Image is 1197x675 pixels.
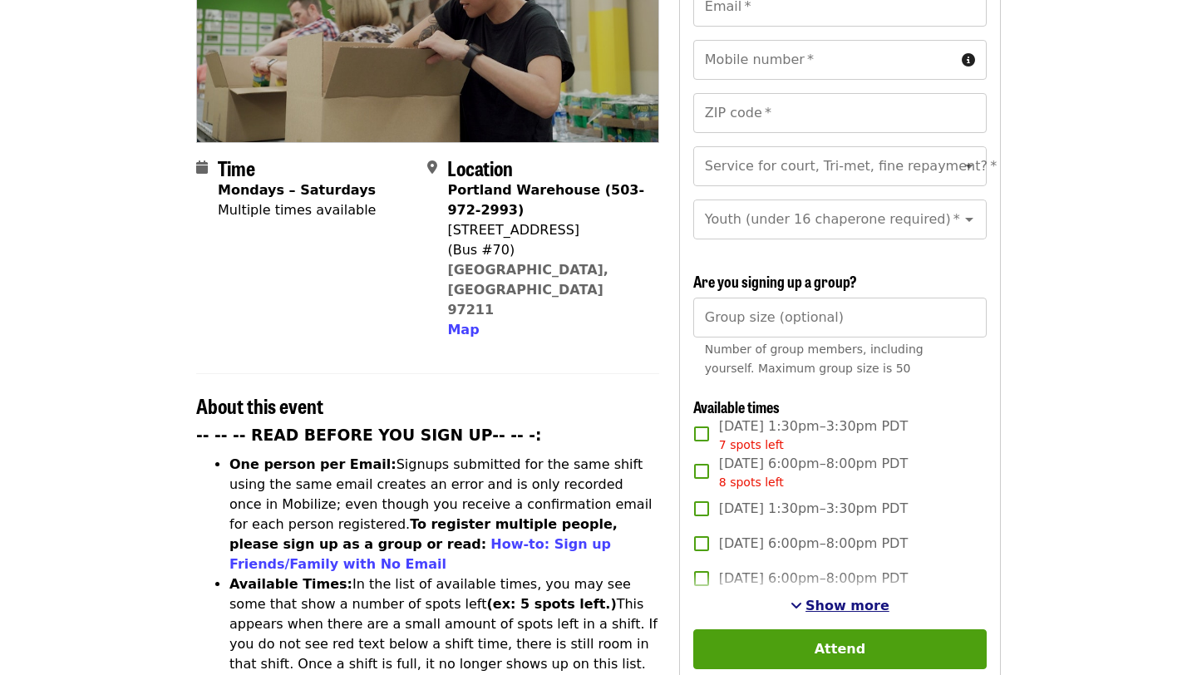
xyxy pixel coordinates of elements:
[229,456,397,472] strong: One person per Email:
[229,516,618,552] strong: To register multiple people, please sign up as a group or read:
[719,475,784,489] span: 8 spots left
[719,454,908,491] span: [DATE] 6:00pm–8:00pm PDT
[196,391,323,420] span: About this event
[196,426,542,444] strong: -- -- -- READ BEFORE YOU SIGN UP-- -- -:
[693,298,987,337] input: [object Object]
[958,208,981,231] button: Open
[447,153,513,182] span: Location
[447,182,644,218] strong: Portland Warehouse (503-972-2993)
[447,240,645,260] div: (Bus #70)
[229,536,611,572] a: How-to: Sign up Friends/Family with No Email
[719,416,908,454] span: [DATE] 1:30pm–3:30pm PDT
[719,438,784,451] span: 7 spots left
[693,629,987,669] button: Attend
[218,182,376,198] strong: Mondays – Saturdays
[693,93,987,133] input: ZIP code
[229,455,659,574] li: Signups submitted for the same shift using the same email creates an error and is only recorded o...
[486,596,616,612] strong: (ex: 5 spots left.)
[962,52,975,68] i: circle-info icon
[218,153,255,182] span: Time
[693,270,857,292] span: Are you signing up a group?
[196,160,208,175] i: calendar icon
[447,262,608,318] a: [GEOGRAPHIC_DATA], [GEOGRAPHIC_DATA] 97211
[719,534,908,554] span: [DATE] 6:00pm–8:00pm PDT
[447,220,645,240] div: [STREET_ADDRESS]
[218,200,376,220] div: Multiple times available
[447,320,479,340] button: Map
[693,396,780,417] span: Available times
[958,155,981,178] button: Open
[447,322,479,337] span: Map
[705,342,924,375] span: Number of group members, including yourself. Maximum group size is 50
[719,499,908,519] span: [DATE] 1:30pm–3:30pm PDT
[427,160,437,175] i: map-marker-alt icon
[791,596,889,616] button: See more timeslots
[229,574,659,674] li: In the list of available times, you may see some that show a number of spots left This appears wh...
[719,569,908,589] span: [DATE] 6:00pm–8:00pm PDT
[229,576,352,592] strong: Available Times:
[693,40,955,80] input: Mobile number
[805,598,889,613] span: Show more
